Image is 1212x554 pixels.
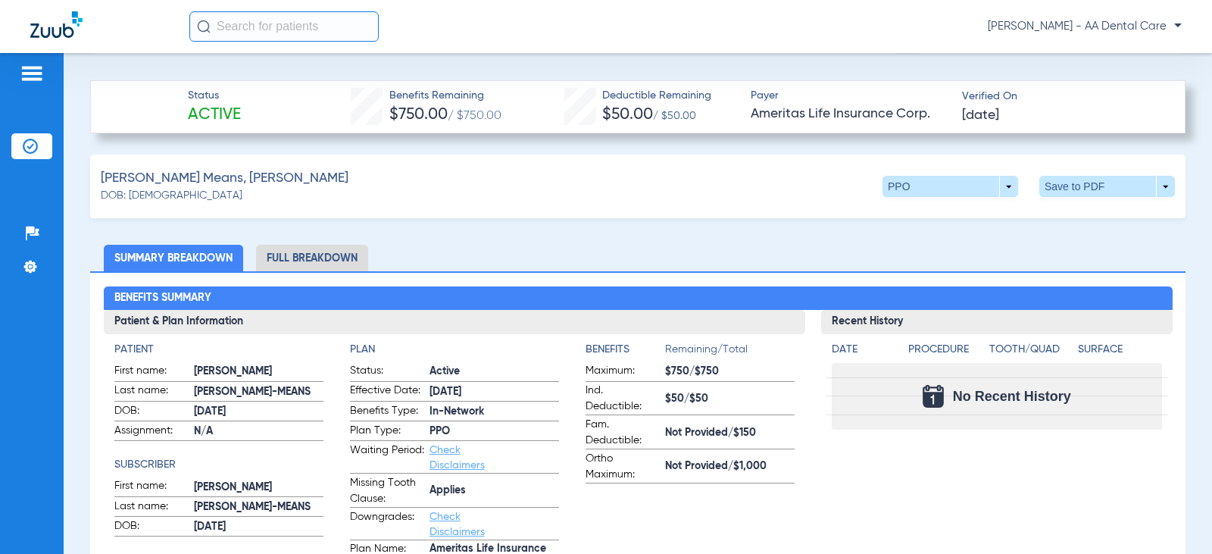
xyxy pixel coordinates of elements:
h4: Procedure [908,342,984,358]
span: In-Network [430,404,559,420]
span: [PERSON_NAME]-MEANS [194,384,323,400]
a: Check Disclaimers [430,512,485,537]
span: / $50.00 [653,111,696,121]
span: DOB: [114,403,189,421]
img: Zuub Logo [30,11,83,38]
h4: Surface [1078,342,1161,358]
span: [PERSON_NAME] - AA Dental Care [988,19,1182,34]
span: [PERSON_NAME] Means, [PERSON_NAME] [101,169,348,188]
span: Ortho Maximum: [586,451,660,483]
span: Benefits Remaining [389,88,501,104]
button: Save to PDF [1039,176,1175,197]
li: Full Breakdown [256,245,368,271]
app-breakdown-title: Tooth/Quad [989,342,1073,363]
span: Maximum: [586,363,660,381]
span: [DATE] [962,106,999,125]
span: $50.00 [602,107,653,123]
span: $750.00 [389,107,448,123]
span: Ind. Deductible: [586,383,660,415]
span: Active [188,105,241,126]
app-breakdown-title: Benefits [586,342,665,363]
span: [DATE] [194,519,323,535]
span: [PERSON_NAME] [194,364,323,380]
span: Waiting Period: [350,443,424,473]
h4: Tooth/Quad [989,342,1073,358]
span: PPO [430,424,559,440]
span: First name: [114,363,189,381]
img: Calendar [923,385,944,408]
span: Not Provided/$1,000 [665,459,795,474]
span: Downgrades: [350,509,424,540]
span: Applies [430,483,559,499]
button: PPO [882,176,1018,197]
span: / $750.00 [448,110,501,122]
span: Last name: [114,499,189,517]
span: Plan Type: [350,423,424,441]
span: Effective Date: [350,383,424,401]
span: Status: [350,363,424,381]
span: Not Provided/$150 [665,425,795,441]
span: Ameritas Life Insurance Corp. [751,105,949,124]
span: DOB: [DEMOGRAPHIC_DATA] [101,188,242,204]
img: Search Icon [197,20,211,33]
span: First name: [114,478,189,496]
app-breakdown-title: Surface [1078,342,1161,363]
h4: Date [832,342,895,358]
h3: Patient & Plan Information [104,310,806,334]
app-breakdown-title: Procedure [908,342,984,363]
h4: Patient [114,342,323,358]
span: Assignment: [114,423,189,441]
h4: Plan [350,342,559,358]
span: Payer [751,88,949,104]
span: [DATE] [194,404,323,420]
h4: Benefits [586,342,665,358]
span: [DATE] [430,384,559,400]
span: No Recent History [953,389,1071,404]
span: Status [188,88,241,104]
span: [PERSON_NAME]-MEANS [194,499,323,515]
input: Search for patients [189,11,379,42]
span: Fam. Deductible: [586,417,660,449]
img: hamburger-icon [20,64,44,83]
h4: Subscriber [114,457,323,473]
span: DOB: [114,518,189,537]
span: Last name: [114,383,189,401]
app-breakdown-title: Date [832,342,895,363]
span: [PERSON_NAME] [194,480,323,496]
span: Deductible Remaining [602,88,711,104]
span: Verified On [962,89,1160,105]
span: $750/$750 [665,364,795,380]
li: Summary Breakdown [104,245,243,271]
span: $50/$50 [665,391,795,407]
span: Benefits Type: [350,403,424,421]
span: Remaining/Total [665,342,795,363]
a: Check Disclaimers [430,445,485,471]
span: Missing Tooth Clause: [350,475,424,507]
span: Active [430,364,559,380]
h3: Recent History [821,310,1172,334]
span: N/A [194,424,323,440]
h2: Benefits Summary [104,286,1173,311]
